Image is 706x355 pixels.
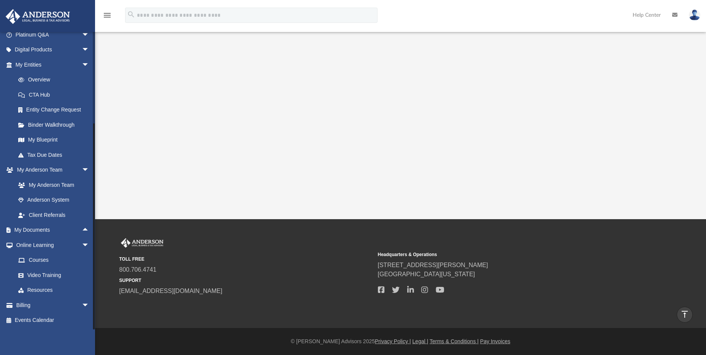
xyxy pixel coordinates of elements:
[5,298,101,313] a: Billingarrow_drop_down
[127,10,135,19] i: search
[82,57,97,73] span: arrow_drop_down
[680,310,689,319] i: vertical_align_top
[119,266,157,273] a: 800.706.4741
[5,237,97,253] a: Online Learningarrow_drop_down
[11,132,97,148] a: My Blueprint
[11,87,101,102] a: CTA Hub
[689,10,700,21] img: User Pic
[103,14,112,20] a: menu
[82,162,97,178] span: arrow_drop_down
[5,313,101,328] a: Events Calendar
[119,288,222,294] a: [EMAIL_ADDRESS][DOMAIN_NAME]
[5,162,97,178] a: My Anderson Teamarrow_drop_down
[11,147,101,162] a: Tax Due Dates
[11,207,97,223] a: Client Referrals
[3,9,72,24] img: Anderson Advisors Platinum Portal
[430,338,479,344] a: Terms & Conditions |
[11,267,93,283] a: Video Training
[11,102,101,118] a: Entity Change Request
[11,283,97,298] a: Resources
[378,262,488,268] a: [STREET_ADDRESS][PERSON_NAME]
[5,223,97,238] a: My Documentsarrow_drop_up
[11,253,97,268] a: Courses
[11,193,97,208] a: Anderson System
[119,277,373,284] small: SUPPORT
[82,42,97,58] span: arrow_drop_down
[378,271,475,277] a: [GEOGRAPHIC_DATA][US_STATE]
[119,238,165,248] img: Anderson Advisors Platinum Portal
[82,298,97,313] span: arrow_drop_down
[480,338,510,344] a: Pay Invoices
[5,42,101,57] a: Digital Productsarrow_drop_down
[5,27,101,42] a: Platinum Q&Aarrow_drop_down
[82,223,97,238] span: arrow_drop_up
[375,338,411,344] a: Privacy Policy |
[82,27,97,43] span: arrow_drop_down
[5,57,101,72] a: My Entitiesarrow_drop_down
[119,256,373,263] small: TOLL FREE
[11,177,93,193] a: My Anderson Team
[95,337,706,345] div: © [PERSON_NAME] Advisors 2025
[11,72,101,88] a: Overview
[11,117,101,132] a: Binder Walkthrough
[378,251,631,258] small: Headquarters & Operations
[82,237,97,253] span: arrow_drop_down
[412,338,428,344] a: Legal |
[677,307,693,323] a: vertical_align_top
[103,11,112,20] i: menu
